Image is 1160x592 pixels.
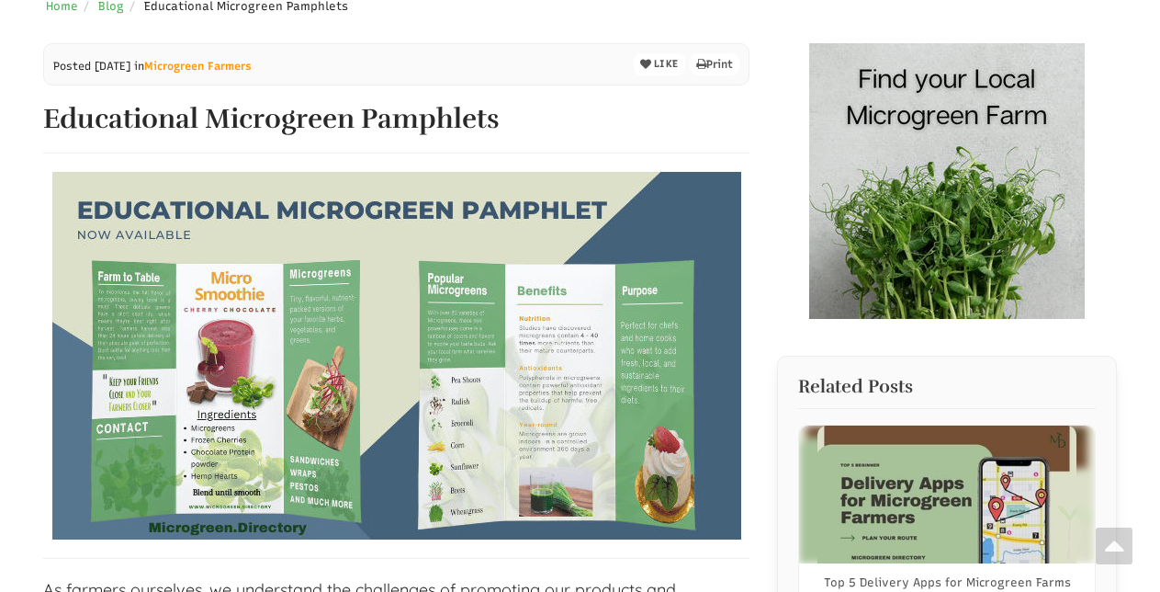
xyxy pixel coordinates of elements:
span: Posted [53,60,91,73]
span: [DATE] [95,60,130,73]
img: Banner Ad [809,43,1085,319]
h1: Educational Microgreen Pamphlets [43,104,750,134]
a: Top 5 Delivery Apps for Microgreen Farms [824,575,1071,591]
img: Top 5 Delivery Apps for Microgreen Farms [817,426,1076,564]
a: Microgreen Farmers [144,60,252,73]
img: Educational Microgreen Pamphlets [52,172,741,540]
span: LIKE [651,57,679,69]
span: in [134,58,252,74]
h2: Related Posts [798,377,1096,397]
button: LIKE [634,53,685,75]
a: Print [690,53,739,75]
